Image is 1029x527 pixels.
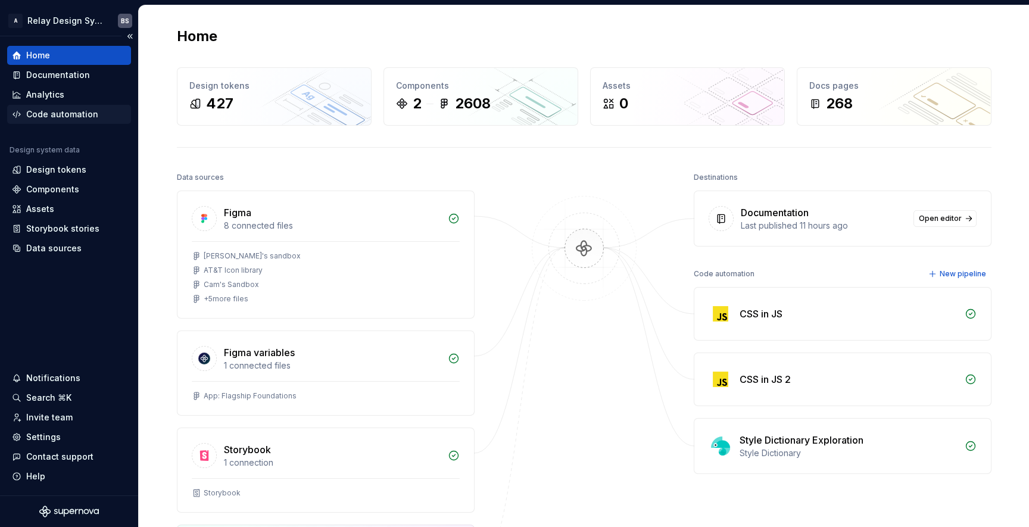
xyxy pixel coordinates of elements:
div: 2 [413,94,422,113]
a: Docs pages268 [797,67,991,126]
a: Figma variables1 connected filesApp: Flagship Foundations [177,330,475,416]
a: Storybook stories [7,219,131,238]
a: Assets0 [590,67,785,126]
div: Storybook [224,442,271,457]
div: CSS in JS 2 [740,372,791,386]
div: Invite team [26,411,73,423]
a: Design tokens427 [177,67,372,126]
div: Code automation [26,108,98,120]
div: Destinations [694,169,738,186]
div: Assets [603,80,772,92]
a: Components [7,180,131,199]
div: BS [121,16,129,26]
div: Search ⌘K [26,392,71,404]
a: Code automation [7,105,131,124]
a: Invite team [7,408,131,427]
div: Relay Design System [27,15,104,27]
div: Documentation [741,205,809,220]
div: Code automation [694,266,754,282]
div: Components [26,183,79,195]
div: Style Dictionary Exploration [740,433,863,447]
div: 1 connection [224,457,441,469]
div: [PERSON_NAME]'s sandbox [204,251,301,261]
div: Analytics [26,89,64,101]
div: Data sources [26,242,82,254]
div: Assets [26,203,54,215]
button: New pipeline [925,266,991,282]
div: 8 connected files [224,220,441,232]
button: Collapse sidebar [121,28,138,45]
div: Help [26,470,45,482]
a: Settings [7,428,131,447]
a: Data sources [7,239,131,258]
div: Docs pages [809,80,979,92]
button: Search ⌘K [7,388,131,407]
div: Design system data [10,145,80,155]
div: Cam's Sandbox [204,280,259,289]
div: AT&T Icon library [204,266,263,275]
div: Storybook [204,488,241,498]
div: Style Dictionary [740,447,958,459]
a: Assets [7,199,131,219]
svg: Supernova Logo [39,506,99,517]
div: Documentation [26,69,90,81]
div: 1 connected files [224,360,441,372]
div: Figma variables [224,345,295,360]
div: A [8,14,23,28]
a: Documentation [7,66,131,85]
a: Components22608 [383,67,578,126]
div: Data sources [177,169,224,186]
button: Notifications [7,369,131,388]
div: Last published 11 hours ago [741,220,906,232]
div: + 5 more files [204,294,248,304]
a: Figma8 connected files[PERSON_NAME]'s sandboxAT&T Icon libraryCam's Sandbox+5more files [177,191,475,319]
div: 0 [619,94,628,113]
div: CSS in JS [740,307,782,321]
div: Settings [26,431,61,443]
div: App: Flagship Foundations [204,391,297,401]
button: Help [7,467,131,486]
div: 2608 [455,94,491,113]
a: Open editor [913,210,977,227]
span: Open editor [919,214,962,223]
div: Notifications [26,372,80,384]
button: Contact support [7,447,131,466]
div: Components [396,80,566,92]
div: Design tokens [189,80,359,92]
a: Storybook1 connectionStorybook [177,428,475,513]
h2: Home [177,27,217,46]
div: Design tokens [26,164,86,176]
div: Figma [224,205,251,220]
a: Home [7,46,131,65]
div: 268 [826,94,853,113]
div: Contact support [26,451,93,463]
span: New pipeline [940,269,986,279]
button: ARelay Design SystemBS [2,8,136,33]
div: Home [26,49,50,61]
a: Design tokens [7,160,131,179]
div: 427 [206,94,233,113]
a: Analytics [7,85,131,104]
div: Storybook stories [26,223,99,235]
